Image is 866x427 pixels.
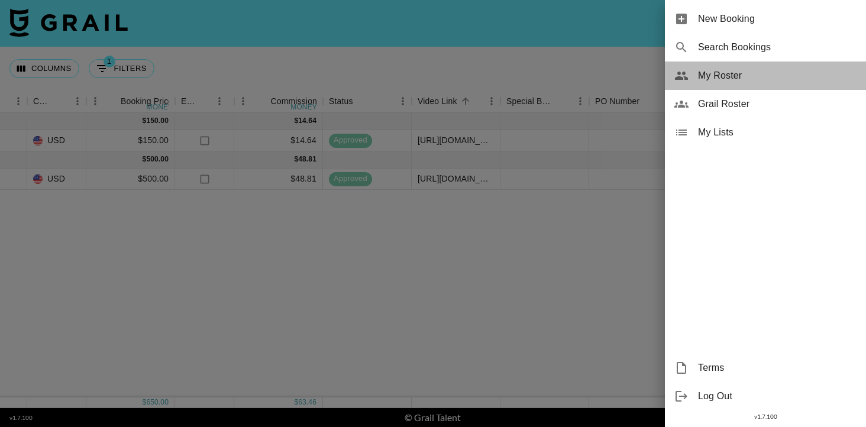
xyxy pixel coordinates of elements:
[698,12,857,26] span: New Booking
[698,40,857,54] span: Search Bookings
[698,69,857,83] span: My Roster
[665,33,866,62] div: Search Bookings
[698,361,857,375] span: Terms
[665,382,866,410] div: Log Out
[665,5,866,33] div: New Booking
[698,389,857,403] span: Log Out
[665,118,866,147] div: My Lists
[698,97,857,111] span: Grail Roster
[665,354,866,382] div: Terms
[665,62,866,90] div: My Roster
[665,410,866,423] div: v 1.7.100
[665,90,866,118] div: Grail Roster
[698,125,857,140] span: My Lists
